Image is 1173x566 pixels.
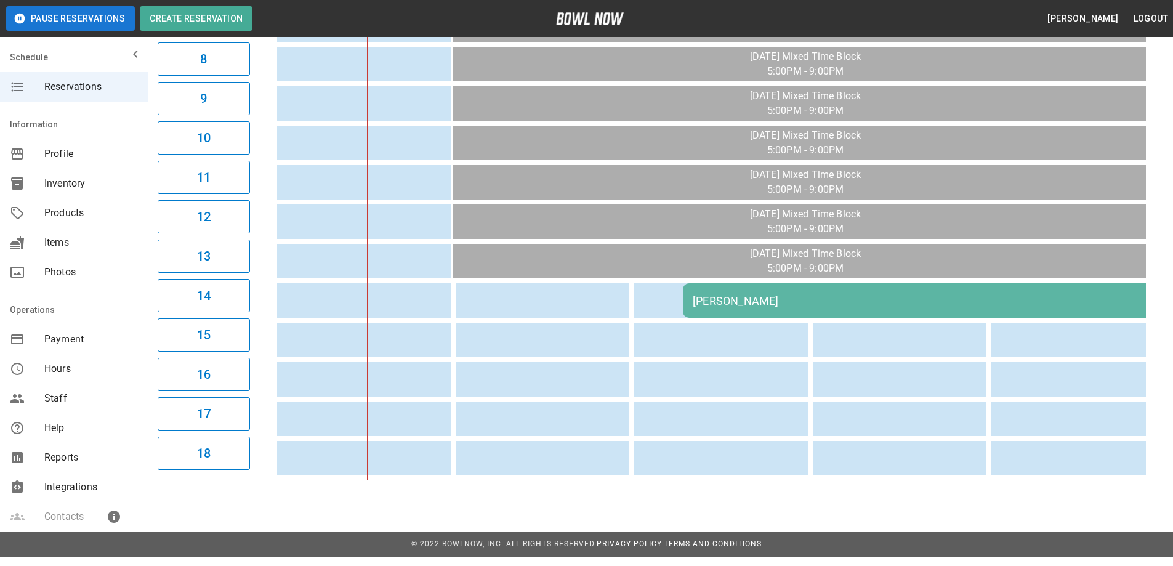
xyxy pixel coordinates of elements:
img: logo [556,12,624,25]
button: Pause Reservations [6,6,135,31]
span: Photos [44,265,138,280]
button: 18 [158,437,250,470]
span: Products [44,206,138,220]
button: 14 [158,279,250,312]
span: Staff [44,391,138,406]
h6: 10 [197,128,211,148]
h6: 13 [197,246,211,266]
h6: 12 [197,207,211,227]
h6: 15 [197,325,211,345]
span: Items [44,235,138,250]
h6: 9 [200,89,207,108]
button: 15 [158,318,250,352]
span: Inventory [44,176,138,191]
button: 17 [158,397,250,431]
button: Create Reservation [140,6,252,31]
button: 11 [158,161,250,194]
button: Logout [1129,7,1173,30]
button: 10 [158,121,250,155]
button: 9 [158,82,250,115]
h6: 18 [197,443,211,463]
h6: 17 [197,404,211,424]
button: 16 [158,358,250,391]
span: Reservations [44,79,138,94]
span: Profile [44,147,138,161]
h6: 14 [197,286,211,305]
h6: 8 [200,49,207,69]
a: Terms and Conditions [664,540,762,548]
span: © 2022 BowlNow, Inc. All Rights Reserved. [411,540,597,548]
span: Reports [44,450,138,465]
h6: 16 [197,365,211,384]
span: Hours [44,362,138,376]
span: Integrations [44,480,138,495]
button: 13 [158,240,250,273]
span: Payment [44,332,138,347]
span: Help [44,421,138,435]
button: [PERSON_NAME] [1042,7,1123,30]
a: Privacy Policy [597,540,662,548]
button: 12 [158,200,250,233]
h6: 11 [197,168,211,187]
button: 8 [158,42,250,76]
